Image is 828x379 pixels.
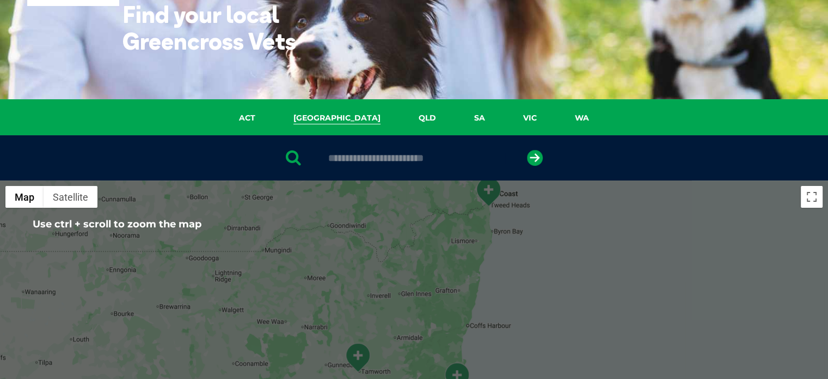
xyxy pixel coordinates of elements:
[801,186,823,208] button: Toggle fullscreen view
[5,186,44,208] button: Show street map
[274,112,400,124] a: [GEOGRAPHIC_DATA]
[400,112,455,124] a: QLD
[220,112,274,124] a: ACT
[122,1,338,55] h1: Find your local Greencross Vets
[44,186,97,208] button: Show satellite imagery
[504,112,556,124] a: VIC
[344,342,371,372] div: South Tamworth
[556,112,608,124] a: WA
[807,50,818,61] button: Search
[455,112,504,124] a: SA
[475,177,502,207] div: Tweed Heads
